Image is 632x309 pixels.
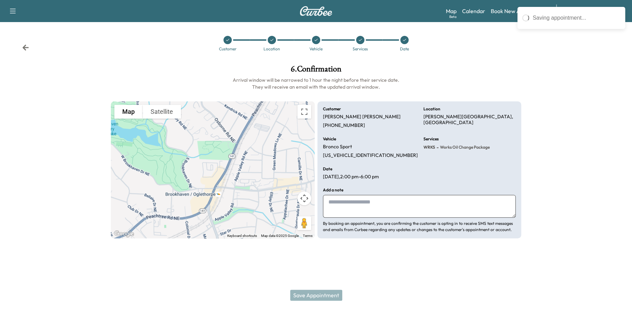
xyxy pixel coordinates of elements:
[533,14,620,22] div: Saving appointment...
[22,44,29,51] div: Back
[423,137,439,141] h6: Services
[303,234,313,238] a: Terms (opens in new tab)
[446,7,457,15] a: MapBeta
[435,144,439,151] span: -
[323,152,418,159] p: [US_VEHICLE_IDENTIFICATION_NUMBER]
[323,114,401,120] p: [PERSON_NAME] [PERSON_NAME]
[353,47,368,51] div: Services
[462,7,485,15] a: Calendar
[227,233,257,238] button: Keyboard shortcuts
[323,220,516,233] p: By booking an appointment, you are confirming the customer is opting in to receive SMS text messa...
[423,114,516,126] p: [PERSON_NAME][GEOGRAPHIC_DATA], [GEOGRAPHIC_DATA]
[111,65,521,77] h1: 6 . Confirmation
[323,107,341,111] h6: Customer
[323,188,343,192] h6: Add a note
[323,122,365,129] p: [PHONE_NUMBER]
[297,105,311,119] button: Toggle fullscreen view
[491,7,549,15] a: Book New Appointment
[323,174,379,180] p: [DATE] , 2:00 pm - 6:00 pm
[297,191,311,205] button: Map camera controls
[423,107,440,111] h6: Location
[113,229,135,238] img: Google
[323,144,352,150] p: Bronco Sport
[323,167,332,171] h6: Date
[400,47,409,51] div: Date
[264,47,280,51] div: Location
[113,229,135,238] a: Open this area in Google Maps (opens a new window)
[114,105,143,119] button: Show street map
[449,14,457,19] div: Beta
[111,77,521,90] h6: Arrival window will be narrowed to 1 hour the night before their service date. They will receive ...
[309,47,323,51] div: Vehicle
[261,234,299,238] span: Map data ©2025 Google
[143,105,181,119] button: Show satellite imagery
[439,144,490,150] span: Works Oil Change Package
[219,47,237,51] div: Customer
[297,216,311,230] button: Drag Pegman onto the map to open Street View
[323,137,336,141] h6: Vehicle
[423,144,435,150] span: WRKS
[299,6,333,16] img: Curbee Logo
